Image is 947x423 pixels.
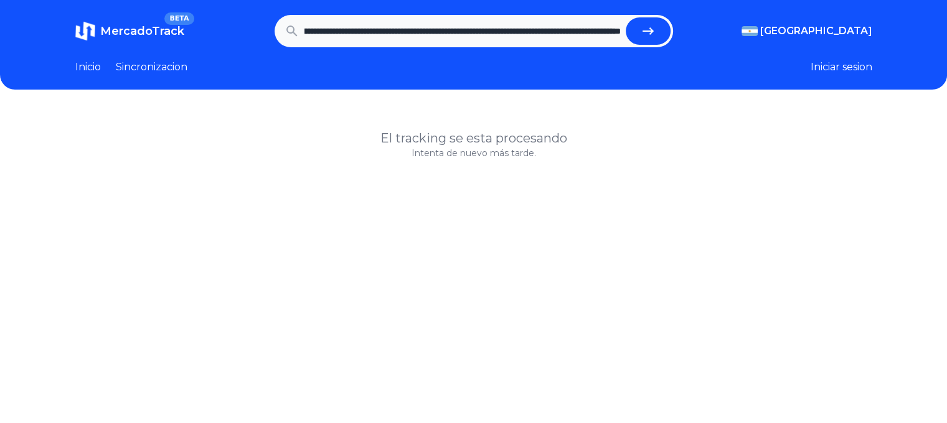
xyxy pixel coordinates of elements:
[75,60,101,75] a: Inicio
[742,26,758,36] img: Argentina
[75,147,872,159] p: Intenta de nuevo más tarde.
[75,129,872,147] h1: El tracking se esta procesando
[75,21,95,41] img: MercadoTrack
[164,12,194,25] span: BETA
[811,60,872,75] button: Iniciar sesion
[742,24,872,39] button: [GEOGRAPHIC_DATA]
[75,21,184,41] a: MercadoTrackBETA
[116,60,187,75] a: Sincronizacion
[760,24,872,39] span: [GEOGRAPHIC_DATA]
[100,24,184,38] span: MercadoTrack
